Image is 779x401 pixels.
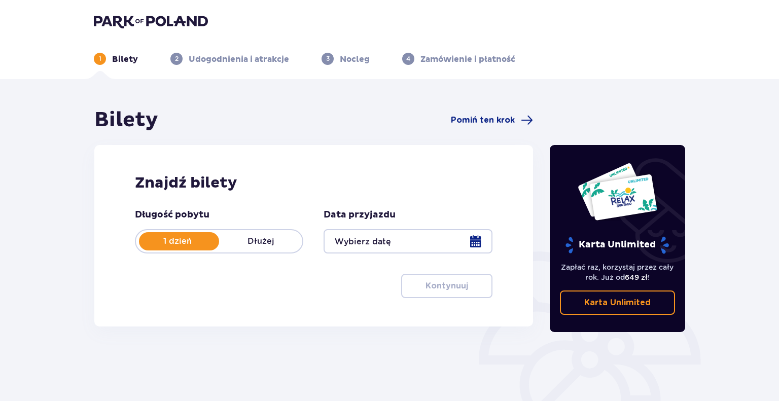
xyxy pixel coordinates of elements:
[451,114,533,126] a: Pomiń ten krok
[94,14,208,28] img: Park of Poland logo
[584,297,651,308] p: Karta Unlimited
[451,115,515,126] span: Pomiń ten krok
[99,54,101,63] p: 1
[94,107,158,133] h1: Bilety
[564,236,670,254] p: Karta Unlimited
[625,273,648,281] span: 649 zł
[135,209,209,221] p: Długość pobytu
[219,236,302,247] p: Dłużej
[324,209,396,221] p: Data przyjazdu
[420,54,515,65] p: Zamówienie i płatność
[189,54,289,65] p: Udogodnienia i atrakcje
[136,236,219,247] p: 1 dzień
[340,54,370,65] p: Nocleg
[560,290,676,315] a: Karta Unlimited
[326,54,330,63] p: 3
[135,173,492,193] h2: Znajdź bilety
[175,54,179,63] p: 2
[426,280,468,291] p: Kontynuuj
[406,54,410,63] p: 4
[112,54,138,65] p: Bilety
[401,274,492,298] button: Kontynuuj
[560,262,676,282] p: Zapłać raz, korzystaj przez cały rok. Już od !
